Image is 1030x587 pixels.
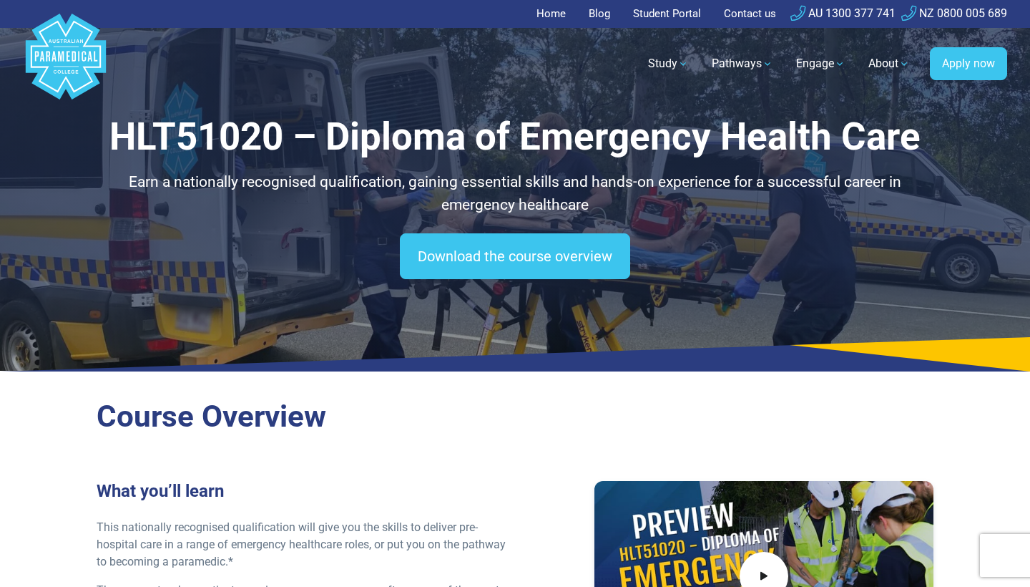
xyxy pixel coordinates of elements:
p: Earn a nationally recognised qualification, gaining essential skills and hands-on experience for ... [97,171,933,216]
h2: Course Overview [97,399,933,435]
a: Pathways [703,44,782,84]
a: Study [639,44,697,84]
a: Australian Paramedical College [23,28,109,100]
p: This nationally recognised qualification will give you the skills to deliver pre-hospital care in... [97,519,506,571]
h3: What you’ll learn [97,481,506,502]
h1: HLT51020 – Diploma of Emergency Health Care [97,115,933,160]
a: NZ 0800 005 689 [901,6,1007,20]
a: Apply now [930,47,1007,80]
a: AU 1300 377 741 [790,6,896,20]
a: Download the course overview [400,233,630,279]
a: Engage [788,44,854,84]
a: About [860,44,918,84]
